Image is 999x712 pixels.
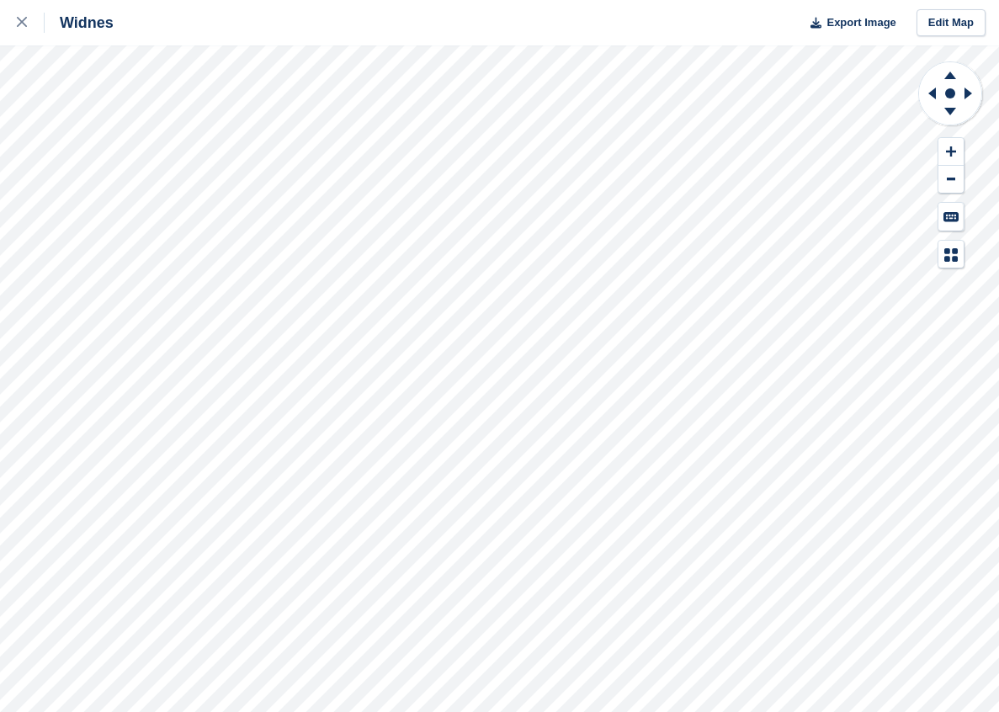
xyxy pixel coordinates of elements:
div: Widnes [45,13,114,33]
button: Export Image [800,9,896,37]
button: Map Legend [938,241,964,268]
a: Edit Map [917,9,986,37]
button: Zoom Out [938,166,964,194]
button: Zoom In [938,138,964,166]
span: Export Image [826,14,895,31]
button: Keyboard Shortcuts [938,203,964,231]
